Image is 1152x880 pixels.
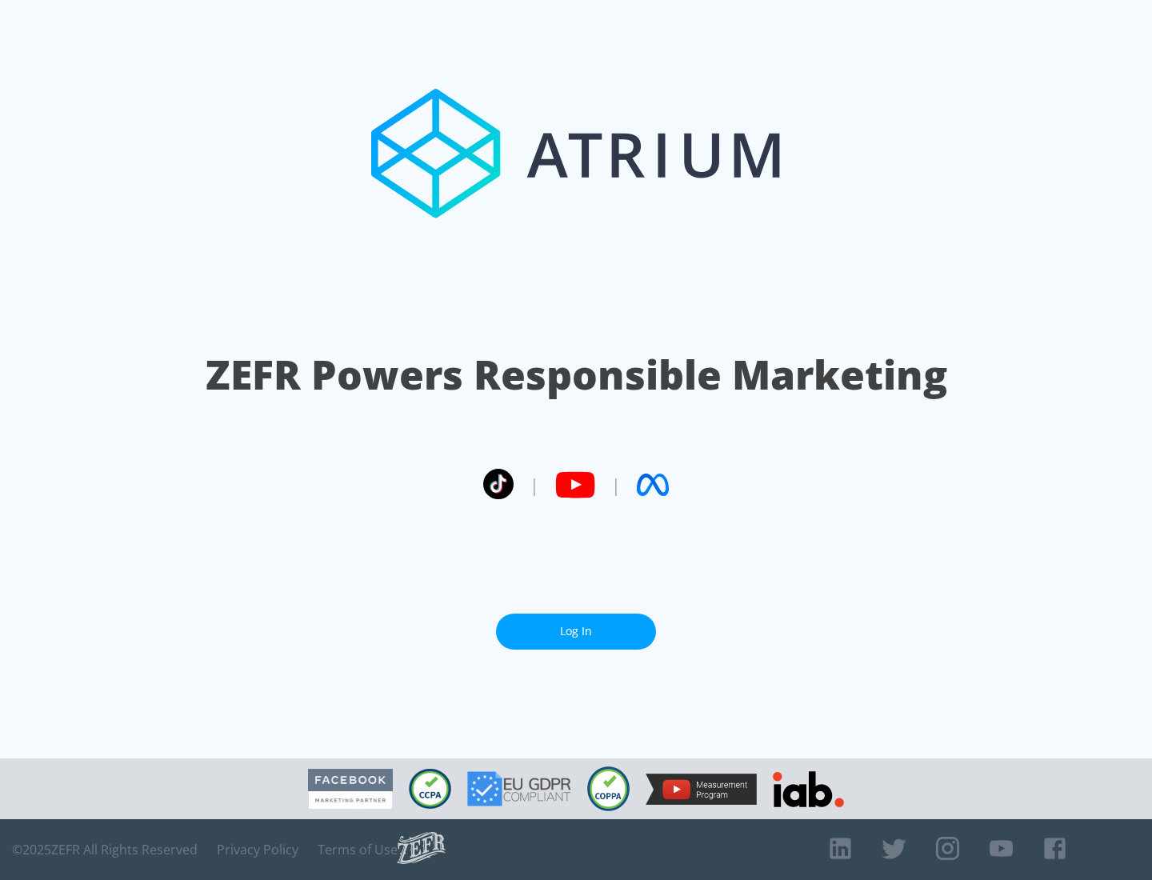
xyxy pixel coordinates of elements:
img: GDPR Compliant [467,771,571,806]
span: | [611,473,621,497]
a: Privacy Policy [217,842,298,858]
img: IAB [773,771,844,807]
h1: ZEFR Powers Responsible Marketing [206,347,947,402]
img: Facebook Marketing Partner [308,769,393,810]
span: © 2025 ZEFR All Rights Reserved [12,842,198,858]
img: CCPA Compliant [409,769,451,809]
a: Terms of Use [318,842,398,858]
img: COPPA Compliant [587,766,630,811]
span: | [530,473,539,497]
img: YouTube Measurement Program [646,774,757,805]
a: Log In [496,614,656,650]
